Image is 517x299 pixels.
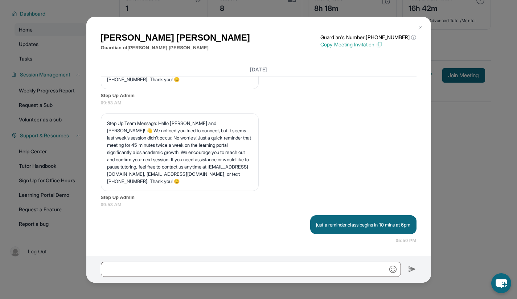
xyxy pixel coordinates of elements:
[107,120,253,185] p: Step Up Team Message: Hello [PERSON_NAME] and [PERSON_NAME]! 👋 We noticed you tried to connect, b...
[396,237,417,244] span: 05:50 PM
[101,201,417,208] span: 09:53 AM
[101,92,417,99] span: Step Up Admin
[101,44,250,51] p: Guardian of [PERSON_NAME] [PERSON_NAME]
[320,41,416,48] p: Copy Meeting Invitation
[101,99,417,107] span: 09:53 AM
[376,41,382,48] img: Copy Icon
[491,273,511,293] button: chat-button
[408,265,417,274] img: Send icon
[411,34,416,41] span: ⓘ
[389,266,397,273] img: Emoji
[316,221,410,228] p: just a reminder class begins in 10 mins at 6pm
[101,194,417,201] span: Step Up Admin
[101,31,250,44] h1: [PERSON_NAME] [PERSON_NAME]
[417,25,423,30] img: Close Icon
[320,34,416,41] p: Guardian's Number: [PHONE_NUMBER]
[101,66,417,73] h3: [DATE]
